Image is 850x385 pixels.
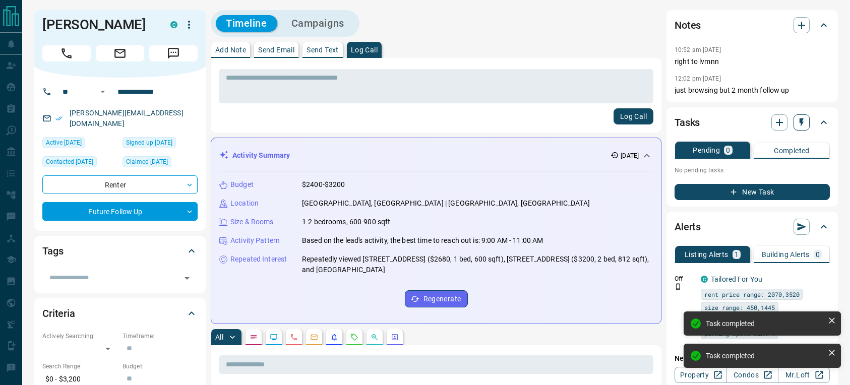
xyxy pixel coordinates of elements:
p: Budget [230,179,254,190]
p: Actively Searching: [42,332,117,341]
p: Send Email [258,46,294,53]
h2: Tasks [675,114,700,131]
div: Mon Feb 03 2025 [123,156,198,170]
p: Size & Rooms [230,217,274,227]
a: Tailored For You [711,275,762,283]
div: Activity Summary[DATE] [219,146,653,165]
svg: Lead Browsing Activity [270,333,278,341]
p: Send Text [307,46,339,53]
div: Alerts [675,215,830,239]
button: Open [97,86,109,98]
p: 0 [816,251,820,258]
span: Contacted [DATE] [46,157,93,167]
p: Add Note [215,46,246,53]
span: Message [149,45,198,61]
h2: Tags [42,243,63,259]
div: Criteria [42,301,198,326]
p: Search Range: [42,362,117,371]
p: [GEOGRAPHIC_DATA], [GEOGRAPHIC_DATA] | [GEOGRAPHIC_DATA], [GEOGRAPHIC_DATA] [302,198,590,209]
div: condos.ca [701,276,708,283]
div: Tasks [675,110,830,135]
svg: Notes [250,333,258,341]
svg: Agent Actions [391,333,399,341]
p: Building Alerts [762,251,810,258]
h2: Criteria [42,305,75,322]
svg: Calls [290,333,298,341]
p: Pending [693,147,720,154]
span: Active [DATE] [46,138,82,148]
p: 1 [735,251,739,258]
button: Open [180,271,194,285]
div: Task completed [706,352,824,360]
p: [DATE] [621,151,639,160]
h1: [PERSON_NAME] [42,17,155,33]
span: Email [96,45,144,61]
svg: Email Verified [55,115,63,122]
button: Campaigns [281,15,354,32]
svg: Emails [310,333,318,341]
p: Timeframe: [123,332,198,341]
p: 12:02 pm [DATE] [675,75,721,82]
p: just browsing but 2 month follow up [675,85,830,96]
p: Based on the lead's activity, the best time to reach out is: 9:00 AM - 11:00 AM [302,235,543,246]
p: $2400-$3200 [302,179,345,190]
p: 1-2 bedrooms, 600-900 sqft [302,217,390,227]
p: Completed [774,147,810,154]
p: Listing Alerts [685,251,728,258]
p: Location [230,198,259,209]
div: Sat Oct 11 2025 [42,156,117,170]
div: Wed Oct 08 2025 [42,137,117,151]
button: New Task [675,184,830,200]
button: Timeline [216,15,277,32]
div: Future Follow Up [42,202,198,221]
button: Log Call [614,108,653,124]
span: Call [42,45,91,61]
p: Repeated Interest [230,254,287,265]
div: Sat Nov 04 2023 [123,137,198,151]
p: Activity Pattern [230,235,280,246]
p: Log Call [351,46,378,53]
div: Renter [42,175,198,194]
button: Regenerate [405,290,468,307]
p: All [215,334,223,341]
p: 10:52 am [DATE] [675,46,721,53]
p: New Alert: [675,353,830,364]
p: Repeatedly viewed [STREET_ADDRESS] ($2680, 1 bed, 600 sqft), [STREET_ADDRESS] ($3200, 2 bed, 812 ... [302,254,653,275]
div: Notes [675,13,830,37]
span: Signed up [DATE] [126,138,172,148]
p: 0 [726,147,730,154]
p: right to lvmnn [675,56,830,67]
a: [PERSON_NAME][EMAIL_ADDRESS][DOMAIN_NAME] [70,109,184,127]
svg: Requests [350,333,358,341]
span: Claimed [DATE] [126,157,168,167]
p: No pending tasks [675,163,830,178]
p: Off [675,274,695,283]
p: Activity Summary [232,150,290,161]
div: condos.ca [170,21,177,28]
h2: Notes [675,17,701,33]
div: Task completed [706,319,824,328]
div: Tags [42,239,198,263]
svg: Opportunities [371,333,379,341]
a: Property [675,367,726,383]
svg: Listing Alerts [330,333,338,341]
p: Budget: [123,362,198,371]
h2: Alerts [675,219,701,235]
svg: Push Notification Only [675,283,682,290]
